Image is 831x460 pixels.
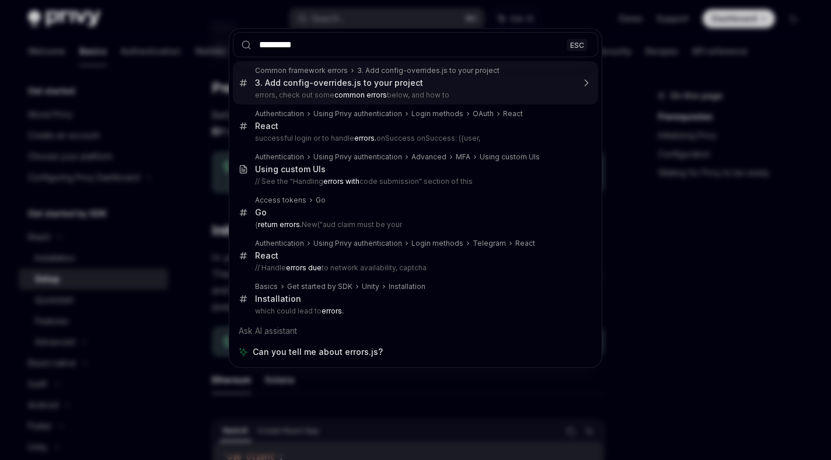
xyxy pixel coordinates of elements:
b: return errors. [258,220,302,229]
div: Authentication [255,239,304,248]
p: which could lead to [255,306,574,316]
div: Login methods [411,109,463,119]
div: Go [316,196,326,205]
b: errors due [286,263,322,272]
b: common errors [334,90,387,99]
p: { New("aud claim must be your [255,220,574,229]
div: Login methods [411,239,463,248]
b: errors. [354,134,376,142]
div: Access tokens [255,196,306,205]
div: Authentication [255,109,304,119]
div: Telegram [473,239,506,248]
div: Common framework errors [255,66,348,75]
div: Installation [389,282,425,291]
div: Get started by SDK [287,282,352,291]
div: Authentication [255,152,304,162]
div: Using Privy authentication [313,109,402,119]
p: errors, check out some below, and how to [255,90,574,100]
div: Using Privy authentication [313,239,402,248]
div: React [255,121,278,131]
div: Using Privy authentication [313,152,402,162]
div: OAuth [473,109,494,119]
div: 3. Add config-overrides.js to your project [357,66,500,75]
b: errors. [322,306,344,315]
div: ESC [567,39,588,51]
div: 3. Add config-overrides.js to your project [255,78,423,88]
div: Using custom UIs [480,152,540,162]
div: React [255,250,278,261]
div: Ask AI assistant [233,320,598,341]
span: Can you tell me about errors.js? [253,346,383,358]
div: Unity [362,282,379,291]
div: Installation [255,294,301,304]
div: Advanced [411,152,446,162]
div: React [515,239,535,248]
div: React [503,109,523,119]
div: Basics [255,282,278,291]
p: successful login or to handle onSuccess onSuccess: ({user, [255,134,574,143]
p: // See the "Handling code submission" section of this [255,177,574,186]
div: Go [255,207,267,218]
b: errors with [323,177,359,186]
div: MFA [456,152,470,162]
p: // Handle to network availability, captcha [255,263,574,273]
div: Using custom UIs [255,164,326,175]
